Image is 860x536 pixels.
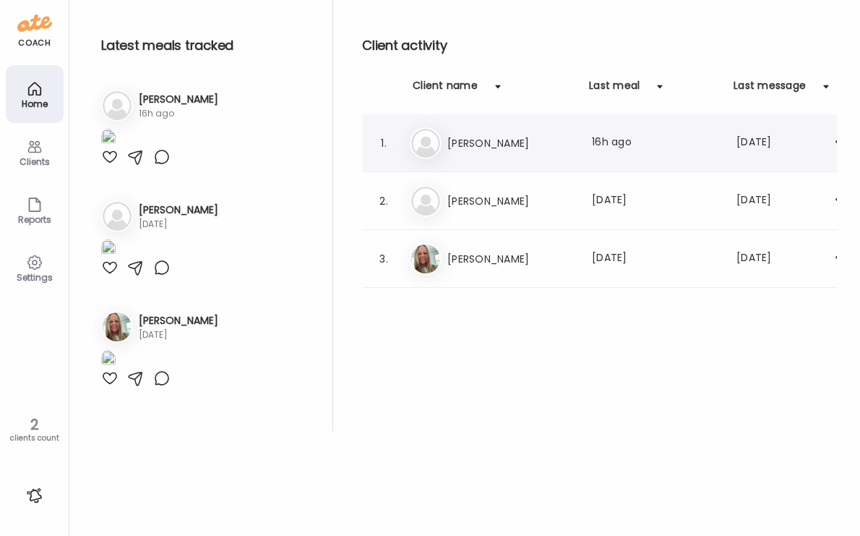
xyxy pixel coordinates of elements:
[139,313,218,328] h3: [PERSON_NAME]
[592,250,719,268] div: [DATE]
[18,37,51,49] div: coach
[734,78,806,101] div: Last message
[139,328,218,341] div: [DATE]
[589,78,640,101] div: Last meal
[592,192,719,210] div: [DATE]
[9,215,61,224] div: Reports
[103,91,132,120] img: bg-avatar-default.svg
[17,12,52,35] img: ate
[447,250,575,268] h3: [PERSON_NAME]
[139,107,218,120] div: 16h ago
[5,433,64,443] div: clients count
[375,135,392,152] div: 1.
[9,99,61,109] div: Home
[413,78,478,101] div: Client name
[447,135,575,152] h3: [PERSON_NAME]
[139,203,218,218] h3: [PERSON_NAME]
[411,187,440,216] img: bg-avatar-default.svg
[103,312,132,341] img: avatars%2FM3u1mqLYcKO2FLqPngGbWgPQZM43
[101,35,309,56] h2: Latest meals tracked
[101,350,116,370] img: images%2FM3u1mqLYcKO2FLqPngGbWgPQZM43%2Ffavorites%2FCyslxG3MnFrwRnRSKP4G_1080
[375,192,392,210] div: 2.
[9,273,61,282] div: Settings
[375,250,392,268] div: 3.
[139,92,218,107] h3: [PERSON_NAME]
[101,239,116,259] img: images%2FUCpoExVay1VjqP7bvAO1utFbwKm1%2FrXQYrOCAE3cVqCzVTFVV%2FZp86WSEp9X4jP8KmzN9w_1080
[101,129,116,148] img: images%2FB8T07Jk8QQP6lTXN2EM7AfuoJ4f2%2FRQhrF52Ghp3ngcgqqvp0%2FxzUl87UVAC4pNfAxWa3m_1080
[736,250,793,268] div: [DATE]
[592,135,719,152] div: 16h ago
[411,244,440,273] img: avatars%2FM3u1mqLYcKO2FLqPngGbWgPQZM43
[139,218,218,231] div: [DATE]
[5,416,64,433] div: 2
[9,157,61,166] div: Clients
[736,135,793,152] div: [DATE]
[411,129,440,158] img: bg-avatar-default.svg
[103,202,132,231] img: bg-avatar-default.svg
[447,192,575,210] h3: [PERSON_NAME]
[736,192,793,210] div: [DATE]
